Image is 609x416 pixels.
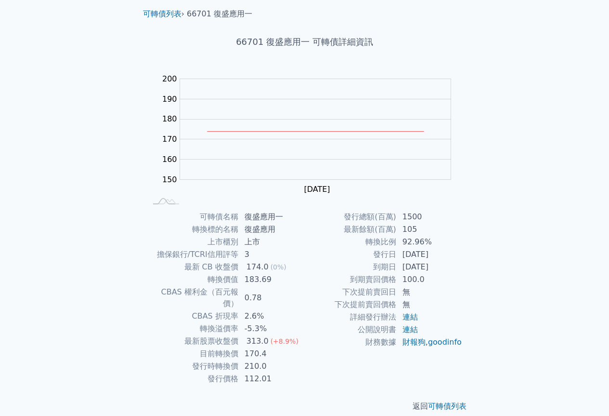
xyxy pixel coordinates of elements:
[147,360,239,373] td: 發行時轉換價
[245,261,271,273] div: 174.0
[239,248,305,261] td: 3
[147,273,239,286] td: 轉換價值
[397,336,463,349] td: ,
[239,223,305,236] td: 復盛應用
[147,261,239,273] td: 最新 CB 收盤價
[147,211,239,223] td: 可轉債名稱
[305,236,397,248] td: 轉換比例
[397,273,463,286] td: 100.0
[239,211,305,223] td: 復盛應用一
[271,263,286,271] span: (0%)
[147,248,239,261] td: 擔保銀行/TCRI信用評等
[397,298,463,311] td: 無
[239,273,305,286] td: 183.69
[239,310,305,322] td: 2.6%
[147,322,239,335] td: 轉換溢價率
[305,273,397,286] td: 到期賣回價格
[135,35,474,49] h1: 66701 復盛應用一 可轉債詳細資訊
[428,337,462,347] a: goodinfo
[397,236,463,248] td: 92.96%
[239,236,305,248] td: 上市
[271,337,298,345] span: (+8.9%)
[561,370,609,416] div: 聊天小工具
[305,323,397,336] td: 公開說明書
[162,155,177,164] tspan: 160
[305,336,397,349] td: 財務數據
[239,360,305,373] td: 210.0
[157,74,466,214] g: Chart
[305,311,397,323] td: 詳細發行辦法
[397,286,463,298] td: 無
[239,322,305,335] td: -5.3%
[428,402,466,411] a: 可轉債列表
[147,348,239,360] td: 目前轉換價
[397,223,463,236] td: 105
[162,94,177,104] tspan: 190
[239,348,305,360] td: 170.4
[147,236,239,248] td: 上市櫃別
[305,286,397,298] td: 下次提前賣回日
[305,211,397,223] td: 發行總額(百萬)
[245,335,271,347] div: 313.0
[239,286,305,310] td: 0.78
[187,8,252,20] li: 66701 復盛應用一
[147,373,239,385] td: 發行價格
[305,223,397,236] td: 最新餘額(百萬)
[305,248,397,261] td: 發行日
[135,401,474,412] p: 返回
[239,373,305,385] td: 112.01
[397,261,463,273] td: [DATE]
[143,9,181,18] a: 可轉債列表
[147,223,239,236] td: 轉換標的名稱
[402,337,426,347] a: 財報狗
[147,335,239,348] td: 最新股票收盤價
[147,286,239,310] td: CBAS 權利金（百元報價）
[162,74,177,83] tspan: 200
[162,134,177,144] tspan: 170
[147,310,239,322] td: CBAS 折現率
[402,325,418,334] a: 連結
[162,175,177,184] tspan: 150
[402,312,418,322] a: 連結
[162,114,177,123] tspan: 180
[143,8,184,20] li: ›
[561,370,609,416] iframe: Chat Widget
[397,248,463,261] td: [DATE]
[305,298,397,311] td: 下次提前賣回價格
[305,261,397,273] td: 到期日
[304,185,330,194] tspan: [DATE]
[397,211,463,223] td: 1500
